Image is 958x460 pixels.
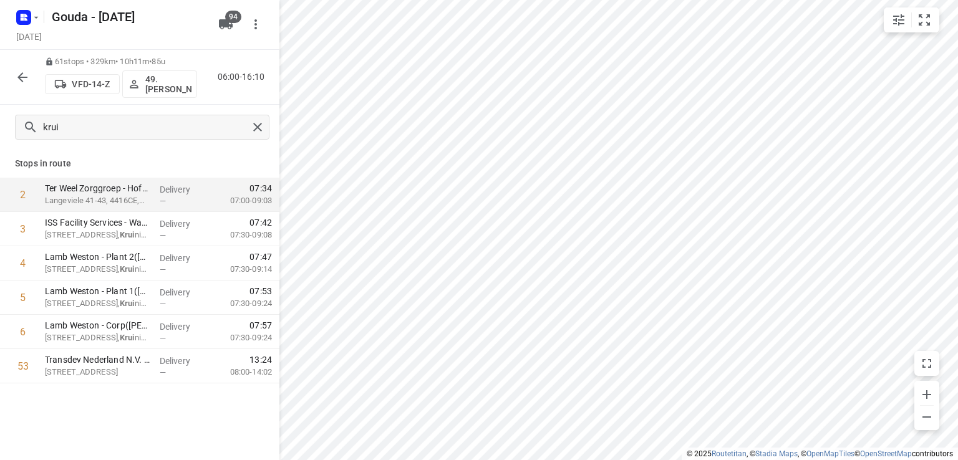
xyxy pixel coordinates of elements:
[210,263,272,276] p: 07:30-09:14
[45,251,150,263] p: Lamb Weston - Plant 2(Ommen, Martine van (LWM))
[806,449,854,458] a: OpenMapTiles
[149,57,152,66] span: •
[210,297,272,310] p: 07:30-09:24
[218,70,269,84] p: 06:00-16:10
[45,332,150,344] p: Stationsweg 18A, 4416PJ, Kruiningen, NL
[884,7,939,32] div: small contained button group
[45,74,120,94] button: VFD-14-Z
[249,319,272,332] span: 07:57
[20,257,26,269] div: 4
[213,12,238,37] button: 94
[712,449,747,458] a: Routetitan
[249,353,272,366] span: 13:24
[160,231,166,240] span: —
[860,449,912,458] a: OpenStreetMap
[120,299,135,308] b: Krui
[45,216,150,229] p: ISS Facility Services - Wartsila Kruiningen(Caroline Zwinkels)
[152,57,165,66] span: 85u
[45,263,150,276] p: Nisseweg 10, 4416PX, Kruiningen, NL
[249,182,272,194] span: 07:34
[45,229,150,241] p: Stationsweg 6A, 4416PJ, Kruiningen, NL
[20,189,26,201] div: 2
[160,265,166,274] span: —
[15,157,264,170] p: Stops in route
[122,70,197,98] button: 49. [PERSON_NAME]
[45,366,150,378] p: Hudsonweg 2, 4462HJ, Goes, NL
[45,194,150,207] p: Langeviele 41-43, 4416CE, Kruiningen, NL
[249,285,272,297] span: 07:53
[249,251,272,263] span: 07:47
[160,320,206,333] p: Delivery
[17,360,29,372] div: 53
[160,218,206,230] p: Delivery
[225,11,241,23] span: 94
[160,355,206,367] p: Delivery
[43,118,248,137] input: Search stops within route
[45,353,150,366] p: Transdev Nederland N.V. - Witte Kruis - Goes(Mayella Kuizenga)
[210,366,272,378] p: 08:00-14:02
[160,183,206,196] p: Delivery
[20,292,26,304] div: 5
[72,79,110,89] p: VFD-14-Z
[210,229,272,241] p: 07:30-09:08
[160,299,166,309] span: —
[120,264,135,274] b: Krui
[210,332,272,344] p: 07:30-09:24
[755,449,798,458] a: Stadia Maps
[20,326,26,338] div: 6
[160,368,166,377] span: —
[45,56,197,68] p: 61 stops • 329km • 10h11m
[45,297,150,310] p: Stationsweg 18A, 4416PJ, Kruiningen, NL
[210,194,272,207] p: 07:00-09:03
[145,74,191,94] p: 49. Mariska van der Meer
[11,29,47,44] h5: Project date
[249,216,272,229] span: 07:42
[45,285,150,297] p: Lamb Weston - Plant 1(Ommen, Martine van (LWM))
[243,12,268,37] button: More
[160,196,166,206] span: —
[160,333,166,343] span: —
[45,319,150,332] p: Lamb Weston - Corp(Ommen, Martine van (LWM))
[45,182,150,194] p: Ter Weel Zorggroep - Hof Cruinighe(Marjolein de Graag)
[120,333,135,342] b: Krui
[139,196,154,205] b: Krui
[160,252,206,264] p: Delivery
[687,449,953,458] li: © 2025 , © , © © contributors
[47,7,208,27] h5: Rename
[160,286,206,299] p: Delivery
[120,230,135,239] b: Krui
[886,7,911,32] button: Map settings
[20,223,26,235] div: 3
